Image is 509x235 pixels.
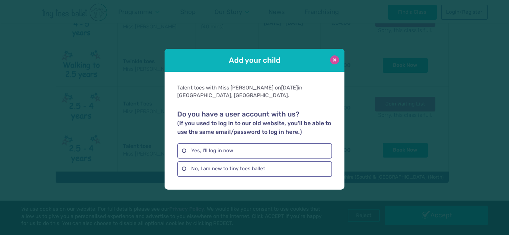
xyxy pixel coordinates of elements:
label: No, I am new to tiny toes ballet [177,161,332,177]
h2: Do you have a user account with us? [177,110,332,136]
h1: Add your child [183,55,326,65]
label: Yes, I'll log in now [177,143,332,159]
span: [DATE] [281,84,298,91]
div: Talent toes with Miss [PERSON_NAME] on in [GEOGRAPHIC_DATA], [GEOGRAPHIC_DATA]. [177,84,332,99]
small: (If you used to log in to our old website, you'll be able to use the same email/password to log i... [177,120,331,135]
